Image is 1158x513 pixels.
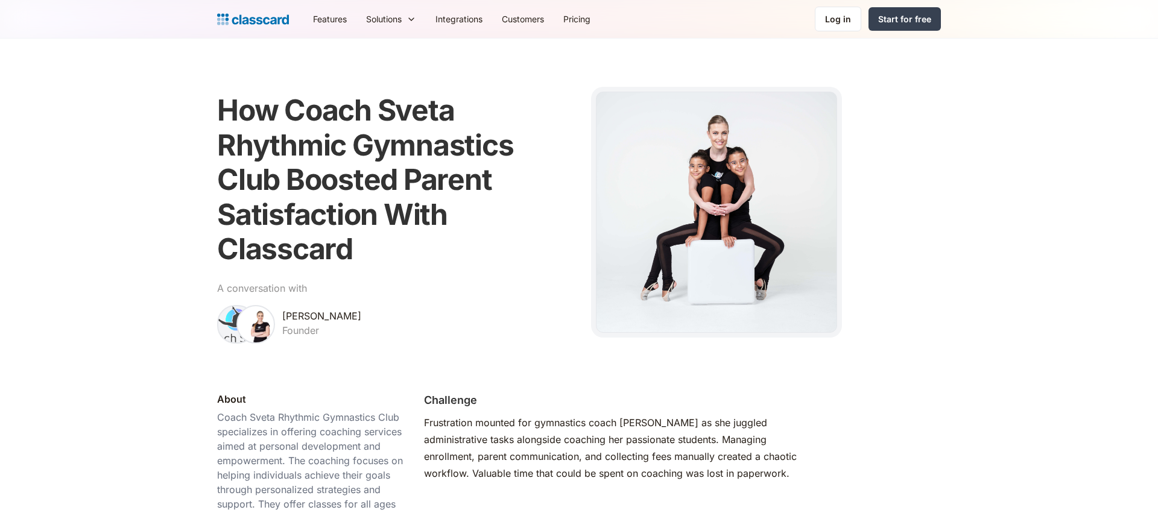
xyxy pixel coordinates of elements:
[356,5,426,33] div: Solutions
[815,7,861,31] a: Log in
[366,13,402,25] div: Solutions
[825,13,851,25] div: Log in
[424,414,807,482] div: Frustration mounted for gymnastics coach [PERSON_NAME] as she juggled administrative tasks alongs...
[878,13,931,25] div: Start for free
[282,323,319,338] div: Founder
[217,281,307,295] div: A conversation with
[424,392,477,408] h2: Challenge
[282,309,361,323] div: [PERSON_NAME]
[217,392,246,406] div: About
[217,93,577,266] h1: How Coach Sveta Rhythmic Gymnastics Club Boosted Parent Satisfaction With Classcard
[868,7,941,31] a: Start for free
[554,5,600,33] a: Pricing
[492,5,554,33] a: Customers
[303,5,356,33] a: Features
[426,5,492,33] a: Integrations
[217,11,289,28] a: home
